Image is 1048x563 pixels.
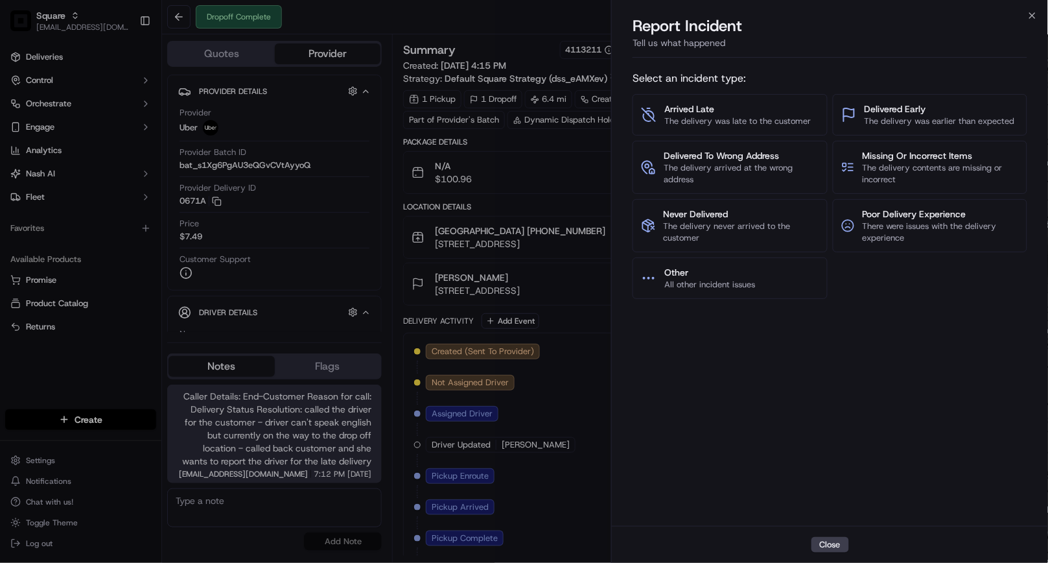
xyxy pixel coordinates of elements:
[110,189,120,200] div: 💻
[633,16,742,36] p: Report Incident
[664,208,819,221] span: Never Delivered
[664,115,811,127] span: The delivery was late to the customer
[91,219,157,230] a: Powered byPylon
[104,183,213,206] a: 💻API Documentation
[13,189,23,200] div: 📗
[633,141,827,194] button: Delivered To Wrong AddressThe delivery arrived at the wrong address
[8,183,104,206] a: 📗Knowledge Base
[865,102,1015,115] span: Delivered Early
[633,258,827,299] button: OtherAll other incident issues
[833,199,1027,252] button: Poor Delivery ExperienceThere were issues with the delivery experience
[26,188,99,201] span: Knowledge Base
[863,208,1019,221] span: Poor Delivery Experience
[13,13,39,39] img: Nash
[664,102,811,115] span: Arrived Late
[833,141,1027,194] button: Missing Or Incorrect ItemsThe delivery contents are missing or incorrect
[220,128,236,143] button: Start new chat
[633,71,1027,86] span: Select an incident type:
[863,149,1019,162] span: Missing Or Incorrect Items
[13,124,36,147] img: 1736555255976-a54dd68f-1ca7-489b-9aae-adbdc363a1c4
[865,115,1015,127] span: The delivery was earlier than expected
[863,221,1019,244] span: There were issues with the delivery experience
[129,220,157,230] span: Pylon
[44,124,213,137] div: Start new chat
[122,188,208,201] span: API Documentation
[664,266,755,279] span: Other
[664,149,819,162] span: Delivered To Wrong Address
[633,36,1027,58] div: Tell us what happened
[13,52,236,73] p: Welcome 👋
[863,162,1019,186] span: The delivery contents are missing or incorrect
[34,84,233,97] input: Got a question? Start typing here...
[811,537,849,553] button: Close
[633,94,827,136] button: Arrived LateThe delivery was late to the customer
[664,279,755,291] span: All other incident issues
[833,94,1027,136] button: Delivered EarlyThe delivery was earlier than expected
[664,221,819,244] span: The delivery never arrived to the customer
[664,162,819,186] span: The delivery arrived at the wrong address
[44,137,164,147] div: We're available if you need us!
[633,199,827,252] button: Never DeliveredThe delivery never arrived to the customer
